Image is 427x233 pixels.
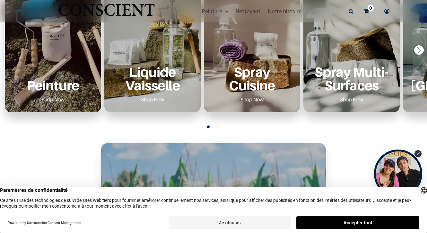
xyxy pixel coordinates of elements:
a: Peinture [13,79,93,92]
div: Next slide [414,45,424,55]
a: Shop Now [332,94,371,105]
span: Go to slide 1 [207,125,210,128]
button: Open chat widget [5,5,25,25]
a: Shop Now [233,94,272,105]
a: Spray Cuisine [212,65,292,92]
sup: 0 [368,5,374,11]
span: Go to slide 3 [217,125,220,128]
div: Tolstoy bubble widget [374,150,422,198]
a: Spray Multi-Surfaces [311,65,392,92]
span: Go to slide 2 [212,125,215,128]
span: Notre histoire [268,7,301,15]
div: Open Tolstoy widget [374,150,422,198]
span: Peinture [202,7,222,15]
div: Open Tolstoy [374,150,422,198]
span: Nettoyant [235,7,260,15]
a: Shop Now [34,94,73,105]
a: Liquide Vaisselle [112,65,193,92]
div: Close Tolstoy widget [414,150,422,157]
a: Shop Now [133,94,172,105]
